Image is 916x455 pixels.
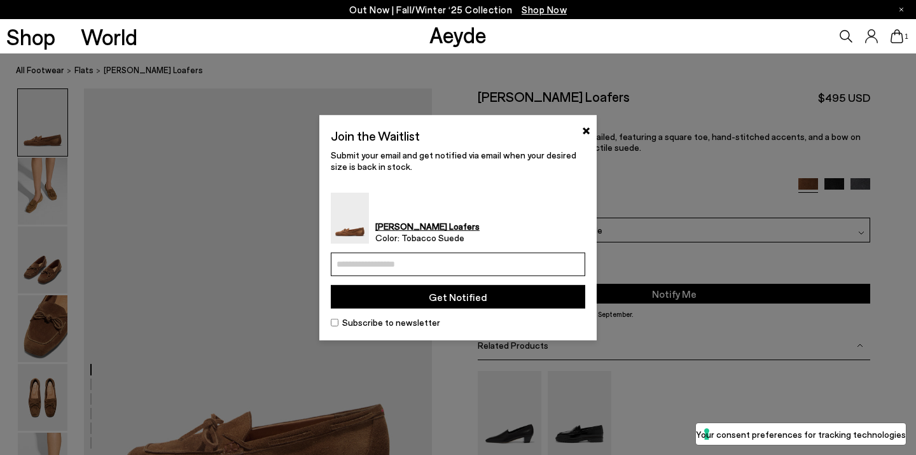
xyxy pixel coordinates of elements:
a: Shop [6,25,55,48]
a: World [81,25,137,48]
strong: [PERSON_NAME] Loafers [375,220,480,232]
p: Submit your email and get notified via email when your desired size is back in stock. [331,149,585,172]
span: Color: Tobacco Suede [375,232,480,244]
a: Aeyde [429,21,487,48]
button: Get Notified [331,285,585,309]
label: Your consent preferences for tracking technologies [696,428,906,441]
input: Subscribe to newsletter [331,318,338,326]
a: 1 [891,29,903,43]
span: 1 [903,33,910,40]
h2: Join the Waitlist [331,126,420,144]
p: Out Now | Fall/Winter ‘25 Collection [349,2,567,18]
span: Navigate to /collections/new-in [522,4,567,15]
button: × [582,121,590,136]
label: Subscribe to newsletter [331,316,585,329]
button: Your consent preferences for tracking technologies [696,423,906,445]
img: Jasper Moccasin Loafers [331,193,369,244]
